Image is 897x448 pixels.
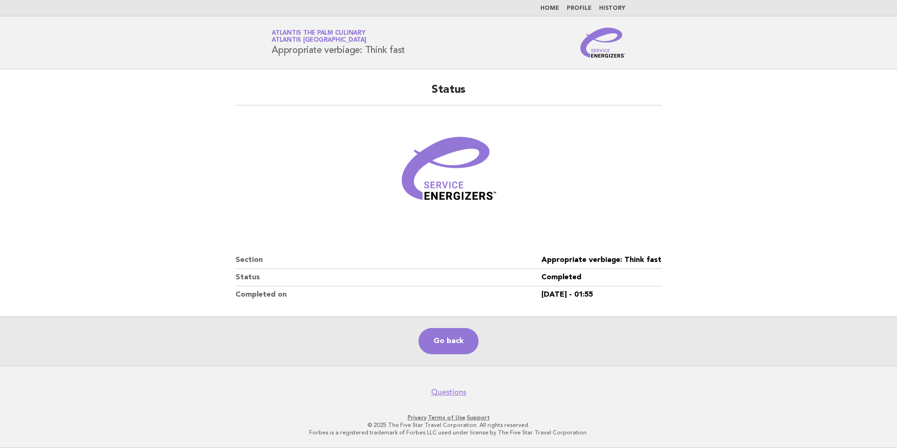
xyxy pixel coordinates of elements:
a: Terms of Use [428,414,465,421]
dd: [DATE] - 01:55 [541,286,661,303]
a: Home [540,6,559,11]
p: · · [161,414,736,421]
dt: Section [236,252,541,269]
a: Questions [431,388,466,397]
h2: Status [236,82,661,105]
a: History [599,6,625,11]
dd: Appropriate verbiage: Think fast [541,252,661,269]
a: Support [467,414,490,421]
a: Go back [418,328,479,354]
img: Verified [392,117,505,229]
h1: Appropriate verbiage: Think fast [272,30,405,55]
dd: Completed [541,269,661,286]
img: Service Energizers [580,28,625,58]
p: Forbes is a registered trademark of Forbes LLC used under license by The Five Star Travel Corpora... [161,429,736,436]
a: Profile [567,6,592,11]
a: Atlantis The Palm CulinaryAtlantis [GEOGRAPHIC_DATA] [272,30,366,43]
dt: Completed on [236,286,541,303]
a: Privacy [408,414,426,421]
p: © 2025 The Five Star Travel Corporation. All rights reserved. [161,421,736,429]
span: Atlantis [GEOGRAPHIC_DATA] [272,37,366,44]
dt: Status [236,269,541,286]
